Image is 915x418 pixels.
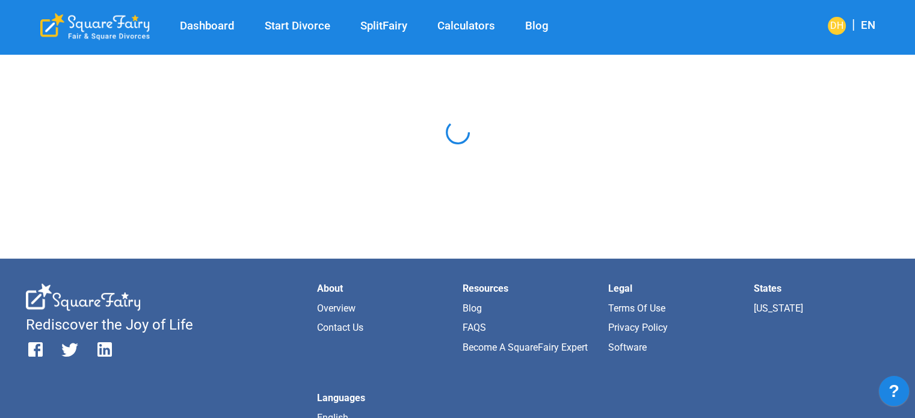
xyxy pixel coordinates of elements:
[753,283,889,294] li: States
[462,322,485,333] a: FAQS
[753,303,803,314] a: [US_STATE]
[510,19,564,33] a: Blog
[608,342,646,353] a: Software
[26,283,140,311] div: SquareFairy White Logo
[316,283,452,294] li: About
[316,303,355,314] a: Overview
[608,322,667,333] a: Privacy Policy
[828,17,846,35] div: DH
[250,19,345,33] a: Start Divorce
[846,17,861,32] span: |
[422,19,510,33] a: Calculators
[462,342,587,353] a: Become a SquareFairy Expert
[462,303,481,314] a: Blog
[873,370,915,418] iframe: JSD widget
[40,13,150,40] div: SquareFairy Logo
[165,19,250,33] a: Dashboard
[608,303,665,314] a: Terms of Use
[26,320,307,331] li: Rediscover the Joy of Life
[316,393,452,404] li: Languages
[861,18,875,34] div: EN
[608,283,744,294] li: Legal
[345,19,422,33] a: SplitFairy
[316,322,363,333] a: Contact Us
[462,283,598,294] li: Resources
